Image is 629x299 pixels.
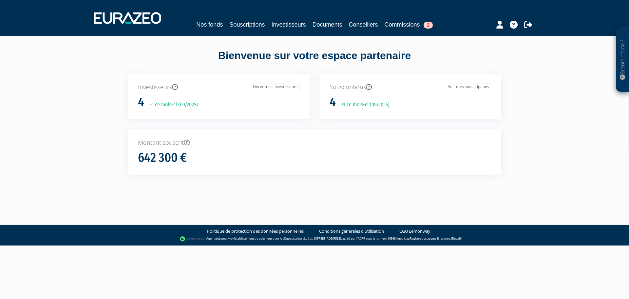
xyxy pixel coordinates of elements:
img: logo-lemonway.png [180,236,205,242]
a: Souscriptions [229,20,265,29]
p: Montant souscrit [138,139,491,147]
p: Souscriptions [330,83,491,92]
span: 2 [424,22,433,29]
a: Voir mes souscriptions [446,83,491,90]
a: Registre des agents financiers (Regafi) [410,236,462,241]
p: +1 ce mois-ci (09/2025) [145,101,198,109]
div: Bienvenue sur votre espace partenaire [123,48,506,74]
a: Commissions2 [385,20,433,29]
h1: 642 300 € [138,151,187,165]
h1: 4 [138,96,144,109]
p: +1 ce mois-ci (09/2025) [337,101,390,109]
a: Politique de protection des données personnelles [207,228,304,234]
a: Documents [313,20,342,29]
p: Investisseurs [138,83,299,92]
a: Investisseurs [271,20,306,29]
img: 1732889491-logotype_eurazeo_blanc_rvb.png [94,12,161,24]
a: Nos fonds [196,20,223,29]
a: Gérer mes investisseurs [251,83,299,90]
h1: 4 [330,96,336,109]
a: CGU Lemonway [399,228,430,234]
p: Besoin d'aide ? [619,30,626,89]
a: Conditions générales d'utilisation [319,228,384,234]
a: Lemonway [219,236,234,241]
div: - Agent de (établissement de paiement dont le siège social est situé au [STREET_ADDRESS], agréé p... [7,236,622,242]
a: Conseillers [349,20,378,29]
